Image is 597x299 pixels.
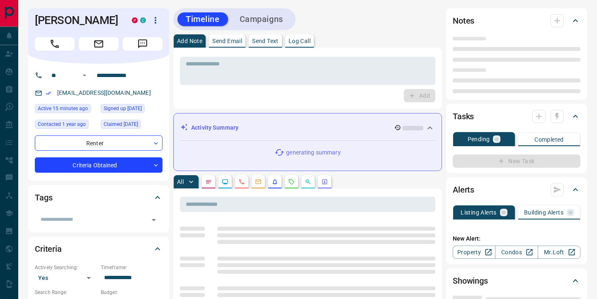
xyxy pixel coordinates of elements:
[538,246,580,259] a: Mr.Loft
[35,289,97,296] p: Search Range:
[222,178,228,185] svg: Lead Browsing Activity
[57,89,151,96] a: [EMAIL_ADDRESS][DOMAIN_NAME]
[453,110,474,123] h2: Tasks
[35,188,163,207] div: Tags
[272,178,278,185] svg: Listing Alerts
[177,179,184,185] p: All
[46,90,51,96] svg: Email Verified
[305,178,311,185] svg: Opportunities
[132,17,138,23] div: property.ca
[80,70,90,80] button: Open
[321,178,328,185] svg: Agent Actions
[177,12,228,26] button: Timeline
[453,11,580,31] div: Notes
[453,106,580,126] div: Tasks
[191,123,238,132] p: Activity Summary
[453,234,580,243] p: New Alert:
[461,210,497,215] p: Listing Alerts
[101,264,163,271] p: Timeframe:
[289,38,311,44] p: Log Call
[38,120,86,128] span: Contacted 1 year ago
[104,120,138,128] span: Claimed [DATE]
[35,37,75,51] span: Call
[101,289,163,296] p: Budget:
[205,178,212,185] svg: Notes
[35,120,97,131] div: Wed Jun 26 2024
[35,135,163,151] div: Renter
[35,242,62,256] h2: Criteria
[35,239,163,259] div: Criteria
[524,210,563,215] p: Building Alerts
[286,148,340,157] p: generating summary
[140,17,146,23] div: condos.ca
[101,120,163,131] div: Wed Jan 15 2025
[453,274,488,287] h2: Showings
[453,246,495,259] a: Property
[495,246,538,259] a: Condos
[38,104,88,113] span: Active 15 minutes ago
[252,38,279,44] p: Send Text
[35,271,97,285] div: Yes
[453,271,580,291] div: Showings
[238,178,245,185] svg: Calls
[453,183,474,196] h2: Alerts
[255,178,262,185] svg: Emails
[35,157,163,173] div: Criteria Obtained
[180,120,435,135] div: Activity Summary
[123,37,163,51] span: Message
[288,178,295,185] svg: Requests
[453,180,580,200] div: Alerts
[79,37,119,51] span: Email
[177,38,202,44] p: Add Note
[534,137,564,142] p: Completed
[35,104,97,116] div: Mon Aug 11 2025
[212,38,242,44] p: Send Email
[468,136,490,142] p: Pending
[104,104,142,113] span: Signed up [DATE]
[101,104,163,116] div: Thu May 18 2017
[148,214,160,226] button: Open
[453,14,474,27] h2: Notes
[35,14,119,27] h1: [PERSON_NAME]
[35,191,52,204] h2: Tags
[35,264,97,271] p: Actively Searching:
[231,12,291,26] button: Campaigns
